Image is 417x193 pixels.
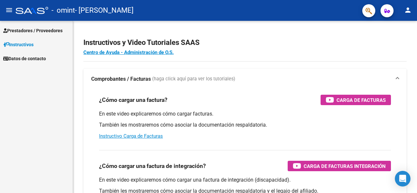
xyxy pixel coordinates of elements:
[91,76,151,83] strong: Comprobantes / Facturas
[83,49,174,55] a: Centro de Ayuda - Administración de O.S.
[51,3,75,18] span: - omint
[99,121,391,129] p: También les mostraremos cómo asociar la documentación respaldatoria.
[3,41,34,48] span: Instructivos
[288,161,391,171] button: Carga de Facturas Integración
[404,6,412,14] mat-icon: person
[337,96,386,104] span: Carga de Facturas
[152,76,235,83] span: (haga click aquí para ver los tutoriales)
[321,95,391,105] button: Carga de Facturas
[99,176,391,184] p: En este video explicaremos cómo cargar una factura de integración (discapacidad).
[304,162,386,170] span: Carga de Facturas Integración
[99,161,206,171] h3: ¿Cómo cargar una factura de integración?
[5,6,13,14] mat-icon: menu
[3,55,46,62] span: Datos de contacto
[75,3,134,18] span: - [PERSON_NAME]
[83,69,407,90] mat-expansion-panel-header: Comprobantes / Facturas (haga click aquí para ver los tutoriales)
[99,110,391,117] p: En este video explicaremos cómo cargar facturas.
[395,171,410,186] div: Open Intercom Messenger
[3,27,63,34] span: Prestadores / Proveedores
[99,95,167,104] h3: ¿Cómo cargar una factura?
[99,133,163,139] a: Instructivo Carga de Facturas
[83,36,407,49] h2: Instructivos y Video Tutoriales SAAS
